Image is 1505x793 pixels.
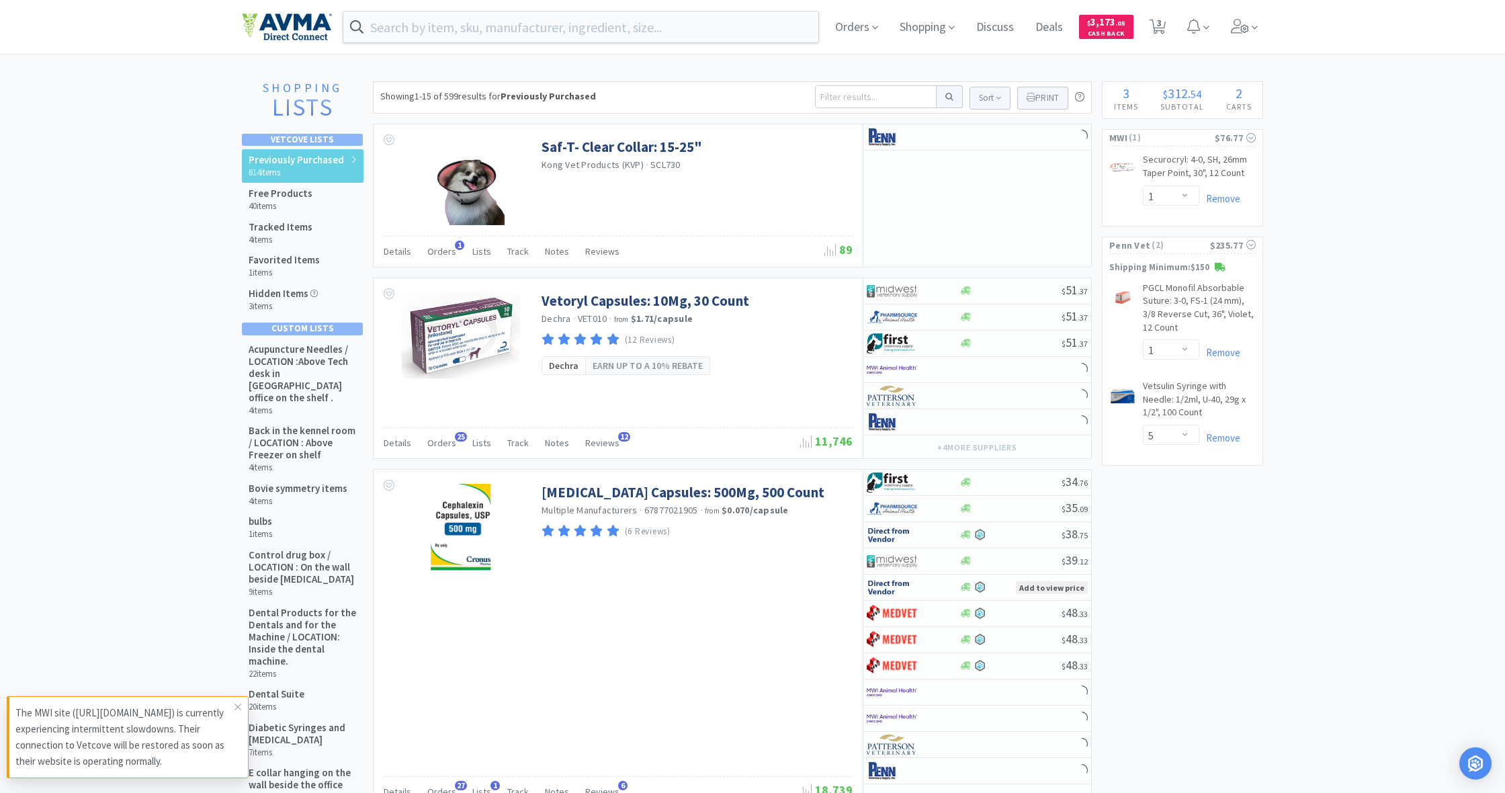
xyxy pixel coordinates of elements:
a: ShoppingLists [242,81,363,127]
a: Remove [1199,346,1240,359]
span: . 05 [1115,19,1125,28]
span: 12 [618,432,630,442]
span: 89 [824,242,853,257]
a: Deals [1030,22,1068,34]
img: f6b2451649754179b5b4e0c70c3f7cb0_2.png [867,708,917,728]
span: Dechra [549,358,578,373]
h6: 4 items [249,405,357,416]
h6: 1 items [249,267,320,278]
span: 38 [1062,526,1088,542]
a: Discuss [971,22,1019,34]
p: Shipping Minimum: $150 [1103,261,1262,275]
img: 6c7938b1fd3d40699ed302d18683ff57_367168.png [401,292,521,379]
h4: Carts [1215,100,1262,113]
a: Multiple Manufacturers [542,504,638,516]
input: Filter results... [815,85,937,108]
span: $ [1062,609,1066,619]
h6: 4 items [249,462,357,473]
span: Penn Vet [1109,238,1150,253]
span: $ [1062,530,1066,540]
span: $ [1062,312,1066,323]
span: Details [384,245,411,257]
img: c67096674d5b41e1bca769e75293f8dd_19.png [867,577,917,597]
span: · [700,504,703,516]
span: . 75 [1078,530,1088,540]
span: Orders [427,437,456,449]
img: f5e969b455434c6296c6d81ef179fa71_3.png [867,386,917,406]
h6: 20 items [249,702,304,712]
h5: Tracked Items [249,221,312,233]
span: . 37 [1078,286,1088,296]
h6: 4 items [249,496,347,507]
a: Vetoryl Capsules: 10Mg, 30 Count [542,292,749,310]
h6: 40 items [249,201,312,212]
span: ( 2 ) [1150,239,1209,252]
h6: 7 items [249,747,357,758]
p: (6 Reviews) [625,525,671,539]
h5: bulbs [249,515,272,528]
span: · [640,504,642,516]
h5: Bovie symmetry items [249,483,347,495]
img: bdd3c0f4347043b9a893056ed883a29a_120.png [867,656,917,676]
span: · [646,159,648,171]
img: f5e969b455434c6296c6d81ef179fa71_3.png [867,735,917,755]
p: The MWI site ([URL][DOMAIN_NAME]) is currently experiencing intermittent slowdowns. Their connect... [15,705,234,769]
img: e1133ece90fa4a959c5ae41b0808c578_9.png [867,127,917,147]
img: 512d33e11b724bb68fd61ab281e914b1_607622.png [417,138,505,225]
span: . 76 [1078,478,1088,488]
h5: Previously Purchased [249,154,344,166]
h2: Lists [249,95,356,121]
strong: $0.070 / capsule [722,504,789,516]
a: Securocryl: 4-0, SH, 26mm Taper Point, 30", 12 Count [1143,153,1256,185]
a: PGCL Monofil Absorbable Suture: 3-0, FS-1 (24 mm), 3/8 Reverse Cut, 36", Violet, 12 Count [1143,282,1256,339]
a: DechraEarn up to a 10% rebate [542,356,710,375]
span: 1 [455,241,464,250]
span: Lists [472,245,491,257]
span: . 12 [1078,556,1088,567]
span: $ [1062,661,1066,671]
h6: 3 items [249,301,318,312]
img: e4e33dab9f054f5782a47901c742baa9_102.png [242,13,332,41]
span: 51 [1062,308,1088,324]
span: 48 [1062,631,1088,646]
button: Print [1017,87,1068,110]
span: 67877021905 [644,504,698,516]
img: 67d67680309e4a0bb49a5ff0391dcc42_6.png [867,472,917,493]
span: 51 [1062,282,1088,298]
img: c67096674d5b41e1bca769e75293f8dd_19.png [867,525,917,545]
img: bdd3c0f4347043b9a893056ed883a29a_120.png [867,630,917,650]
a: Vetsulin Syringe with Needle: 1/2ml, U-40, 29g x 1/2", 100 Count [1143,380,1256,425]
span: Orders [427,245,456,257]
h5: Dental Suite [249,688,304,700]
span: 2 [1236,85,1242,101]
img: f6b2451649754179b5b4e0c70c3f7cb0_2.png [867,682,917,702]
span: 48 [1062,605,1088,620]
span: · [609,312,611,325]
span: $ [1062,635,1066,645]
span: 35 [1062,500,1088,515]
span: VET010 [578,312,607,325]
span: 1 [490,781,500,790]
span: $ [1062,339,1066,349]
a: Kong Vet Products (KVP) [542,159,644,171]
span: SCL730 [650,159,681,171]
h4: Items [1103,100,1149,113]
p: (12 Reviews) [625,333,675,347]
span: 54 [1191,87,1201,101]
img: bdd3c0f4347043b9a893056ed883a29a_120.png [867,603,917,624]
span: . 33 [1078,609,1088,619]
h5: E collar hanging on the wall beside the office [249,767,357,791]
span: from [614,315,629,324]
h5: Diabetic Syringes and [MEDICAL_DATA] [249,722,357,746]
strong: $1.71 / capsule [631,312,693,325]
a: Free Products 40items [242,183,363,216]
a: $3,173.05Cash Back [1079,9,1133,45]
span: . 33 [1078,661,1088,671]
span: . 33 [1078,635,1088,645]
a: Remove [1199,431,1240,444]
img: 4dd14cff54a648ac9e977f0c5da9bc2e_5.png [867,281,917,301]
span: 3 [1123,85,1129,101]
img: 4dd14cff54a648ac9e977f0c5da9bc2e_5.png [867,551,917,571]
a: 3 [1144,23,1172,35]
button: +4more suppliers [931,438,1024,457]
